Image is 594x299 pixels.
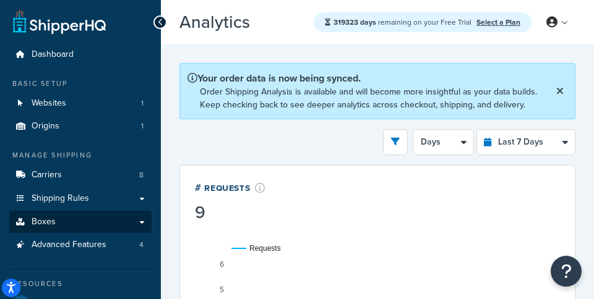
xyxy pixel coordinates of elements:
[141,98,144,109] span: 1
[9,43,152,66] a: Dashboard
[9,115,152,138] a: Origins1
[32,170,62,180] span: Carriers
[253,17,295,32] span: Beta
[195,204,265,221] div: 9
[32,49,74,60] span: Dashboard
[476,17,520,28] a: Select a Plan
[32,193,89,204] span: Shipping Rules
[139,170,144,180] span: 8
[334,17,473,28] span: remaining on your Free Trial
[9,234,152,256] li: Advanced Features
[141,121,144,132] span: 1
[220,260,224,269] text: 6
[195,180,265,195] div: # Requests
[220,285,224,294] text: 5
[179,13,301,32] h3: Analytics
[9,92,152,115] a: Websites1
[32,121,59,132] span: Origins
[9,164,152,187] a: Carriers8
[187,71,553,85] p: Your order data is now being synced.
[9,187,152,210] a: Shipping Rules
[9,279,152,289] div: Resources
[9,92,152,115] li: Websites
[200,85,553,111] p: Order Shipping Analysis is available and will become more insightful as your data builds. Keep ch...
[9,211,152,234] a: Boxes
[9,78,152,89] div: Basic Setup
[383,129,408,155] button: open filter drawer
[334,17,376,28] strong: 319323 days
[9,150,152,161] div: Manage Shipping
[9,164,152,187] li: Carriers
[249,244,281,253] text: Requests
[551,256,582,287] button: Open Resource Center
[9,234,152,256] a: Advanced Features4
[32,98,66,109] span: Websites
[32,240,106,250] span: Advanced Features
[139,240,144,250] span: 4
[32,217,56,227] span: Boxes
[9,115,152,138] li: Origins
